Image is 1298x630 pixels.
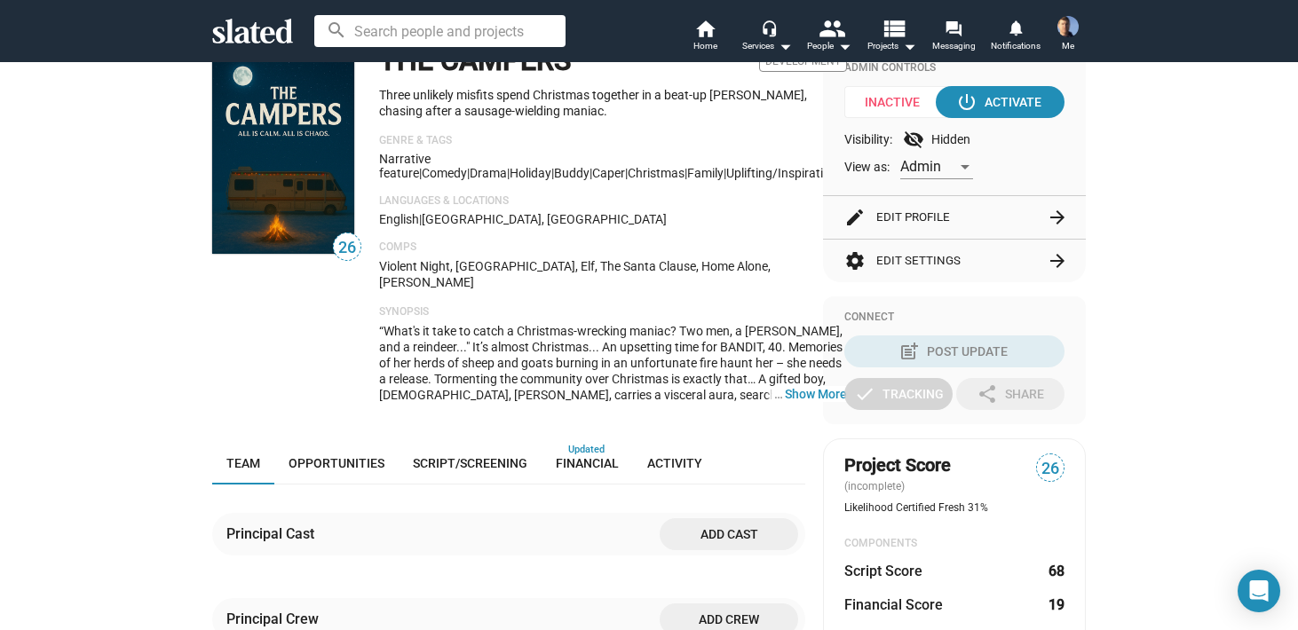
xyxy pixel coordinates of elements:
div: Activate [960,86,1041,118]
div: Principal Cast [226,524,321,543]
div: COMPONENTS [844,537,1065,551]
span: | [419,166,422,180]
span: | [467,166,470,180]
span: [GEOGRAPHIC_DATA], [GEOGRAPHIC_DATA] [422,212,667,226]
div: Services [742,35,792,57]
div: Admin Controls [844,61,1065,75]
mat-icon: post_add [898,341,920,362]
div: People [807,35,851,57]
button: Edit Profile [844,196,1065,239]
span: Activity [647,456,702,470]
span: Admin [900,158,941,175]
span: | [419,212,422,226]
a: Opportunities [274,442,399,484]
img: Joel Cousins [1057,16,1079,37]
span: Add cast [674,518,784,550]
mat-icon: arrow_drop_down [898,35,920,57]
div: Post Update [902,335,1008,367]
mat-icon: people [819,15,844,41]
button: Activate [936,86,1065,118]
div: Tracking [854,378,944,410]
span: family [687,166,724,180]
span: | [590,166,592,180]
span: | [507,166,510,180]
span: Home [693,35,717,57]
div: Connect [844,311,1065,325]
span: Opportunities [289,456,384,470]
a: Script/Screening [399,442,542,484]
span: Drama [470,166,507,180]
a: Team [212,442,274,484]
button: Joel CousinsMe [1047,12,1089,59]
p: Genre & Tags [379,134,847,148]
span: Christmas [628,166,685,180]
div: Open Intercom Messenger [1238,570,1280,612]
mat-icon: arrow_drop_down [774,35,795,57]
span: Financial [556,456,619,470]
mat-icon: power_settings_new [956,91,977,113]
span: Project Score [844,453,951,477]
input: Search people and projects [314,15,566,47]
button: Edit Settings [844,240,1065,282]
button: Services [736,18,798,57]
span: Team [226,456,260,470]
p: Three unlikely misfits spend Christmas together in a beat-up [PERSON_NAME], chasing after a sausa... [379,87,847,120]
mat-icon: share [977,383,998,405]
span: Script/Screening [413,456,527,470]
mat-icon: notifications [1007,19,1024,35]
span: Comedy [422,166,467,180]
p: Comps [379,240,847,255]
mat-icon: view_list [881,15,906,41]
span: Me [1062,35,1074,57]
span: English [379,212,419,226]
mat-icon: settings [844,250,866,272]
span: Holiday [510,166,551,180]
mat-icon: arrow_forward [1047,207,1068,228]
div: Likelihood Certified Fresh 31% [844,501,1065,516]
mat-icon: headset_mic [761,20,777,35]
dd: 68 [1048,562,1065,580]
div: Principal Crew [226,610,326,628]
a: Activity [633,442,716,484]
mat-icon: arrow_drop_down [834,35,855,57]
span: | [625,166,628,180]
button: Add cast [660,518,798,550]
div: Visibility: Hidden [844,129,1065,150]
p: Synopsis [379,305,847,319]
button: Share [956,378,1065,410]
span: Narrative feature [379,152,431,180]
span: … [766,386,785,402]
mat-icon: forum [945,20,962,36]
img: THE CAMPERS [212,43,354,254]
mat-icon: edit [844,207,866,228]
span: | [724,166,726,180]
span: (incomplete) [844,480,908,492]
span: uplifting/inspirational [726,166,847,180]
p: Violent Night, [GEOGRAPHIC_DATA], Elf, The Santa Clause, Home Alone, [PERSON_NAME] [379,258,847,291]
dd: 19 [1048,595,1065,614]
span: | [685,166,687,180]
a: Financial [542,442,633,484]
mat-icon: home [694,18,716,39]
span: Notifications [991,35,1041,57]
div: Share [977,378,1044,410]
mat-icon: arrow_forward [1047,250,1068,272]
button: …Show More [785,386,847,402]
dt: Financial Score [844,595,943,614]
span: Inactive [844,86,952,118]
span: 26 [334,236,360,260]
span: “What's it take to catch a Christmas-wrecking maniac? Two men, a [PERSON_NAME], and a reindeer...... [379,324,847,514]
button: Tracking [844,378,953,410]
button: Projects [860,18,922,57]
a: Notifications [985,18,1047,57]
span: | [551,166,554,180]
span: View as: [844,159,890,176]
button: People [798,18,860,57]
button: Post Update [844,335,1065,367]
a: Messaging [922,18,985,57]
span: Messaging [932,35,976,57]
span: buddy [554,166,590,180]
mat-icon: check [854,383,875,405]
a: Home [674,18,736,57]
p: Languages & Locations [379,194,847,209]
